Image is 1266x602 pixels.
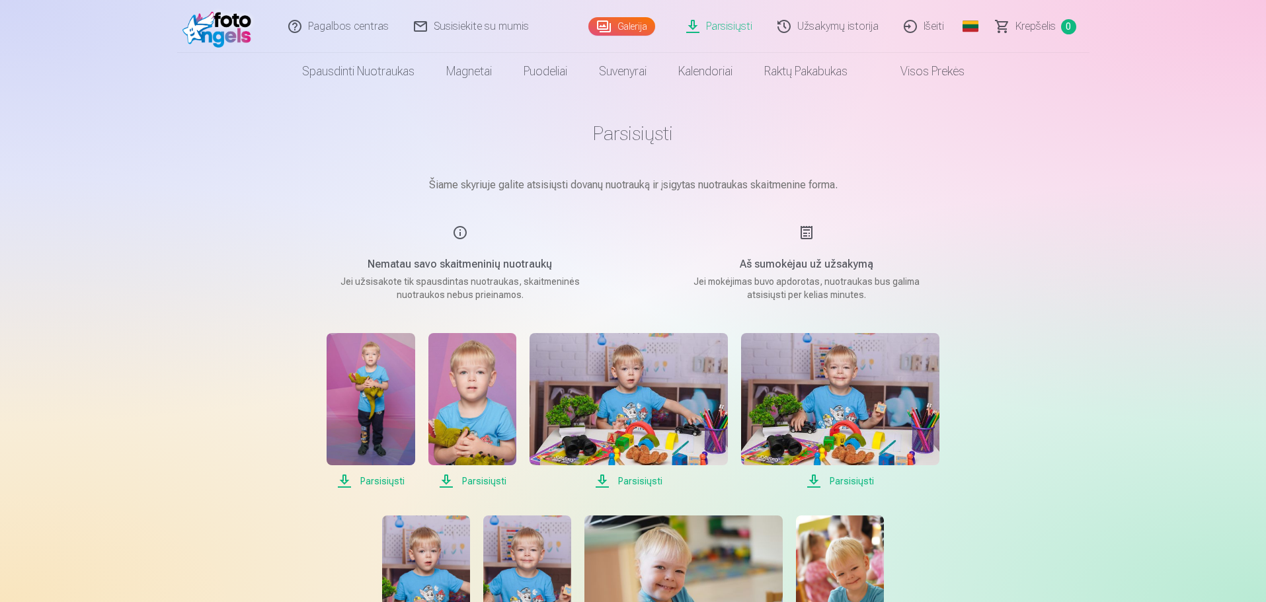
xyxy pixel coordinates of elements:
[741,473,939,489] span: Parsisiųsti
[303,177,964,193] p: Šiame skyriuje galite atsisiųsti dovanų nuotrauką ir įsigytas nuotraukas skaitmenine forma.
[588,17,655,36] a: Galerija
[335,256,586,272] h5: Nematau savo skaitmeninių nuotraukų
[583,53,662,90] a: Suvenyrai
[327,473,415,489] span: Parsisiųsti
[863,53,980,90] a: Visos prekės
[662,53,748,90] a: Kalendoriai
[1061,19,1076,34] span: 0
[741,333,939,489] a: Parsisiųsti
[530,473,728,489] span: Parsisiųsti
[430,53,508,90] a: Magnetai
[428,473,516,489] span: Parsisiųsti
[327,333,415,489] a: Parsisiųsti
[508,53,583,90] a: Puodeliai
[182,5,258,48] img: /fa2
[1015,19,1056,34] span: Krepšelis
[428,333,516,489] a: Parsisiųsti
[748,53,863,90] a: Raktų pakabukas
[681,275,932,301] p: Jei mokėjimas buvo apdorotas, nuotraukas bus galima atsisiųsti per kelias minutes.
[530,333,728,489] a: Parsisiųsti
[335,275,586,301] p: Jei užsisakote tik spausdintas nuotraukas, skaitmeninės nuotraukos nebus prieinamos.
[681,256,932,272] h5: Aš sumokėjau už užsakymą
[303,122,964,145] h1: Parsisiųsti
[286,53,430,90] a: Spausdinti nuotraukas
